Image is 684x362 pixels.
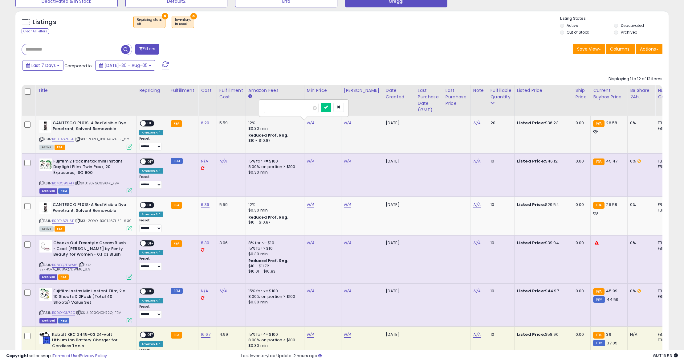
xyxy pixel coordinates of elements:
a: N/A [473,158,481,164]
a: N/A [307,240,314,246]
button: [DATE]-30 - Aug-05 [95,60,155,71]
a: N/A [344,158,351,164]
b: Fujifilm 2 Pack instax mini Instant Daylight Film, Twin Pack, 20 Exposures, ISO 800 [53,158,128,177]
span: 45.47 [606,158,617,164]
div: $0.30 min [248,299,299,305]
div: 8.00% on portion > $100 [248,294,299,299]
div: 3.06 [219,240,241,246]
div: Last InventoryLab Update: 2 hours ago. [241,353,678,359]
span: FBM [58,318,69,323]
div: off [137,22,162,26]
div: Preset: [139,305,163,319]
a: N/A [473,288,481,294]
button: Actions [636,44,662,54]
b: Listed Price: [517,288,545,294]
small: Amazon Fees. [248,94,252,99]
div: FBM: 0 [658,126,678,131]
a: 6.39 [201,202,210,208]
span: OFF [146,203,156,208]
div: Last Purchase Date (GMT) [418,87,440,113]
div: 0% [630,158,650,164]
button: Save View [573,44,605,54]
small: FBA [593,332,605,339]
b: Reduced Prof. Rng. [248,258,289,263]
div: $39.94 [517,240,568,246]
button: × [190,13,197,19]
span: OFF [146,241,156,246]
div: 0% [630,202,650,208]
div: 8.00% on portion > $100 [248,337,299,343]
img: 51x4L1iYV9L._SL40_.jpg [39,332,51,344]
img: 51qSwsXhTNL._SL40_.jpg [39,288,52,301]
button: Filters [135,44,159,55]
div: ASIN: [39,202,132,231]
div: 0.00 [576,288,586,294]
small: FBM [593,296,605,303]
div: 10 [491,158,510,164]
a: N/A [344,202,351,208]
div: 20 [491,120,510,126]
span: OFF [146,159,156,164]
div: 4.99 [219,332,241,337]
div: $10 - $11.72 [248,264,299,269]
small: FBA [593,288,605,295]
span: 44.59 [607,297,618,302]
span: 26.58 [606,120,617,126]
div: FBA: 2 [658,202,678,208]
div: Amazon AI * [139,212,163,217]
div: 15% for <= $100 [248,332,299,337]
small: FBA [593,158,605,165]
a: 6.20 [201,120,210,126]
a: B08GQ7DWM6 [52,262,78,268]
div: FBM: 2 [658,246,678,251]
div: 10 [491,288,510,294]
div: Date Created [386,87,413,100]
b: Listed Price: [517,202,545,208]
label: Archived [621,30,637,35]
img: 21ORrHDyPqL._SL40_.jpg [39,240,52,253]
div: $0.30 min [248,208,299,213]
div: 15% for <= $100 [248,288,299,294]
div: $44.97 [517,288,568,294]
small: FBA [593,120,605,127]
span: FBM [58,188,69,194]
div: Ship Price [576,87,588,100]
span: Compared to: [64,63,93,69]
b: Listed Price: [517,158,545,164]
div: FBM: 0 [658,208,678,213]
div: 12% [248,120,299,126]
div: Amazon AI * [139,250,163,255]
span: FBA [55,145,65,150]
img: 51KqFFb8BhL._SL40_.jpg [39,158,52,171]
div: 10 [491,332,510,337]
div: $10 - $10.87 [248,138,299,143]
small: FBA [593,202,605,209]
div: FBM: 19 [658,164,678,170]
a: 16.67 [201,331,210,338]
div: Amazon Fees [248,87,302,94]
div: ASIN: [39,158,132,193]
div: FBA: 1 [658,158,678,164]
img: 41t23hhfHCL._SL40_.jpg [39,120,51,133]
div: Amazon AI * [139,168,163,174]
div: Current Buybox Price [593,87,625,100]
div: 10 [491,240,510,246]
div: Listed Price [517,87,570,94]
div: [DATE] [386,120,410,126]
span: | SKU: ZORO_B00T46ZH5E_6.2 [75,137,129,142]
small: FBA [171,332,182,339]
div: $0.30 min [248,126,299,131]
div: 8% for <= $10 [248,240,299,246]
b: Listed Price: [517,331,545,337]
span: All listings currently available for purchase on Amazon [39,145,54,150]
span: OFF [146,332,156,337]
div: in stock [175,22,191,26]
span: FBA [58,274,69,280]
a: N/A [344,120,351,126]
div: ASIN: [39,288,132,323]
strong: Copyright [6,353,29,359]
span: Listings that have been deleted from Seller Central [39,318,57,323]
span: 37.05 [607,340,617,346]
div: 8.00% on portion > $100 [248,164,299,170]
b: Fujifilm Instax Mini Instant Film, 2 x 10 Shoots X 2Pack (Total 40 Shoots) Value Set [53,288,128,307]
